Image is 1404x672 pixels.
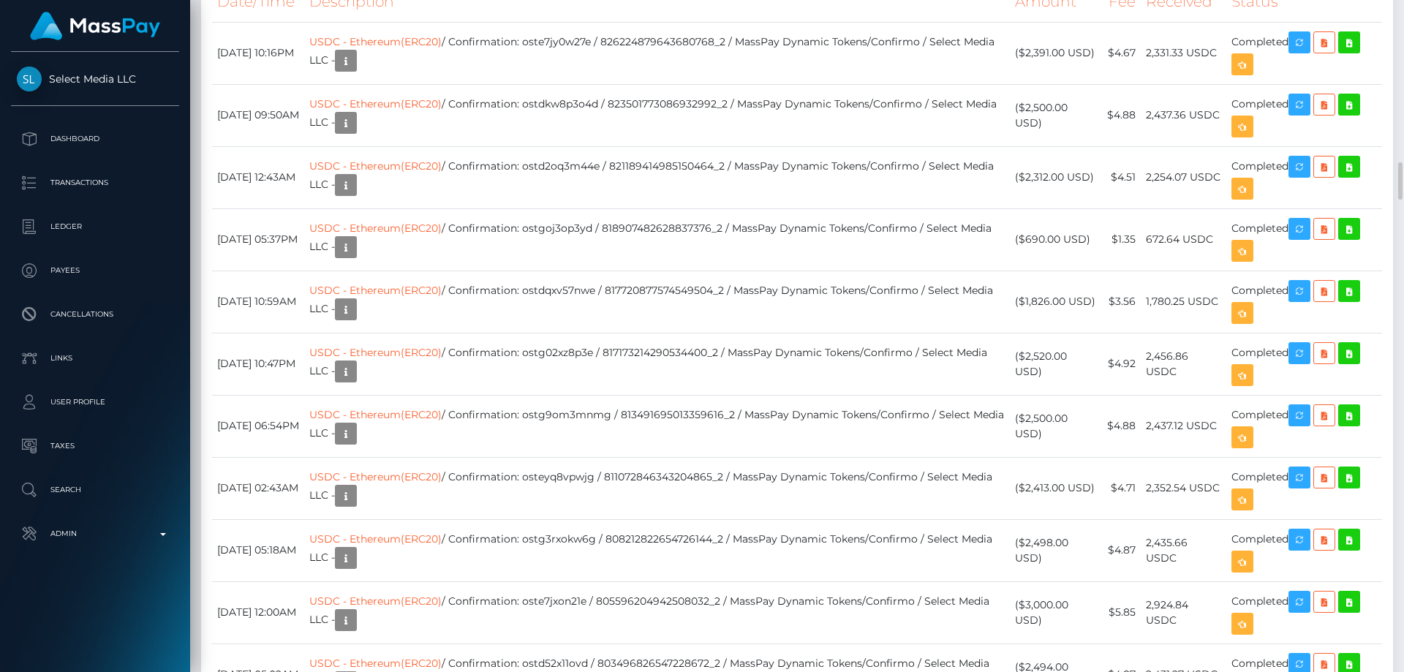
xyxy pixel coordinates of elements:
a: USDC - Ethereum(ERC20) [309,470,442,483]
a: USDC - Ethereum(ERC20) [309,35,442,48]
td: ($3,000.00 USD) [1010,581,1102,643]
td: 2,331.33 USDC [1141,22,1226,84]
a: USDC - Ethereum(ERC20) [309,657,442,670]
td: 2,437.36 USDC [1141,84,1226,146]
p: Search [17,479,173,501]
td: 672.64 USDC [1141,208,1226,271]
td: 2,437.12 USDC [1141,395,1226,457]
td: [DATE] 10:59AM [212,271,304,333]
td: Completed [1226,271,1382,333]
td: [DATE] 12:00AM [212,581,304,643]
td: [DATE] 06:54PM [212,395,304,457]
td: ($2,391.00 USD) [1010,22,1102,84]
p: Taxes [17,435,173,457]
td: / Confirmation: ostg3rxokw6g / 808212822654726144_2 / MassPay Dynamic Tokens/Confirmo / Select Me... [304,519,1010,581]
a: USDC - Ethereum(ERC20) [309,159,442,173]
a: Taxes [11,428,179,464]
a: Search [11,472,179,508]
a: Links [11,340,179,377]
td: Completed [1226,395,1382,457]
td: / Confirmation: oste7jy0w27e / 826224879643680768_2 / MassPay Dynamic Tokens/Confirmo / Select Me... [304,22,1010,84]
a: USDC - Ethereum(ERC20) [309,408,442,421]
a: USDC - Ethereum(ERC20) [309,532,442,545]
td: [DATE] 09:50AM [212,84,304,146]
td: $4.88 [1102,84,1141,146]
td: ($2,520.00 USD) [1010,333,1102,395]
td: / Confirmation: ostg02xz8p3e / 817173214290534400_2 / MassPay Dynamic Tokens/Confirmo / Select Me... [304,333,1010,395]
td: 2,435.66 USDC [1141,519,1226,581]
td: ($2,500.00 USD) [1010,84,1102,146]
td: Completed [1226,457,1382,519]
td: $4.71 [1102,457,1141,519]
p: Ledger [17,216,173,238]
td: [DATE] 10:16PM [212,22,304,84]
td: 2,924.84 USDC [1141,581,1226,643]
a: User Profile [11,384,179,420]
td: $5.85 [1102,581,1141,643]
td: / Confirmation: ostdqxv57nwe / 817720877574549504_2 / MassPay Dynamic Tokens/Confirmo / Select Me... [304,271,1010,333]
td: [DATE] 10:47PM [212,333,304,395]
td: $4.67 [1102,22,1141,84]
a: Cancellations [11,296,179,333]
a: Payees [11,252,179,289]
p: User Profile [17,391,173,413]
td: / Confirmation: oste7jxon21e / 805596204942508032_2 / MassPay Dynamic Tokens/Confirmo / Select Me... [304,581,1010,643]
td: $4.92 [1102,333,1141,395]
img: Select Media LLC [17,67,42,91]
a: USDC - Ethereum(ERC20) [309,346,442,359]
td: ($2,312.00 USD) [1010,146,1102,208]
td: Completed [1226,519,1382,581]
td: / Confirmation: ostgoj3op3yd / 818907482628837376_2 / MassPay Dynamic Tokens/Confirmo / Select Me... [304,208,1010,271]
td: $4.51 [1102,146,1141,208]
a: USDC - Ethereum(ERC20) [309,594,442,608]
img: MassPay Logo [30,12,160,40]
td: [DATE] 02:43AM [212,457,304,519]
td: [DATE] 05:18AM [212,519,304,581]
td: / Confirmation: ostd2oq3m44e / 821189414985150464_2 / MassPay Dynamic Tokens/Confirmo / Select Me... [304,146,1010,208]
p: Dashboard [17,128,173,150]
td: [DATE] 05:37PM [212,208,304,271]
td: ($2,413.00 USD) [1010,457,1102,519]
td: 2,254.07 USDC [1141,146,1226,208]
td: Completed [1226,208,1382,271]
td: ($690.00 USD) [1010,208,1102,271]
td: Completed [1226,581,1382,643]
td: Completed [1226,333,1382,395]
td: / Confirmation: ostdkw8p3o4d / 823501773086932992_2 / MassPay Dynamic Tokens/Confirmo / Select Me... [304,84,1010,146]
td: 2,352.54 USDC [1141,457,1226,519]
td: $1.35 [1102,208,1141,271]
td: [DATE] 12:43AM [212,146,304,208]
td: / Confirmation: osteyq8vpwjg / 811072846343204865_2 / MassPay Dynamic Tokens/Confirmo / Select Me... [304,457,1010,519]
a: USDC - Ethereum(ERC20) [309,97,442,110]
td: Completed [1226,84,1382,146]
a: Ledger [11,208,179,245]
td: $4.87 [1102,519,1141,581]
a: USDC - Ethereum(ERC20) [309,222,442,235]
a: Admin [11,516,179,552]
td: 2,456.86 USDC [1141,333,1226,395]
p: Links [17,347,173,369]
a: USDC - Ethereum(ERC20) [309,284,442,297]
td: 1,780.25 USDC [1141,271,1226,333]
td: ($2,500.00 USD) [1010,395,1102,457]
span: Select Media LLC [11,72,179,86]
p: Admin [17,523,173,545]
td: Completed [1226,146,1382,208]
a: Dashboard [11,121,179,157]
td: ($2,498.00 USD) [1010,519,1102,581]
td: / Confirmation: ostg9om3mnmg / 813491695013359616_2 / MassPay Dynamic Tokens/Confirmo / Select Me... [304,395,1010,457]
p: Payees [17,260,173,282]
p: Cancellations [17,303,173,325]
td: $3.56 [1102,271,1141,333]
p: Transactions [17,172,173,194]
a: Transactions [11,165,179,201]
td: ($1,826.00 USD) [1010,271,1102,333]
td: $4.88 [1102,395,1141,457]
td: Completed [1226,22,1382,84]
